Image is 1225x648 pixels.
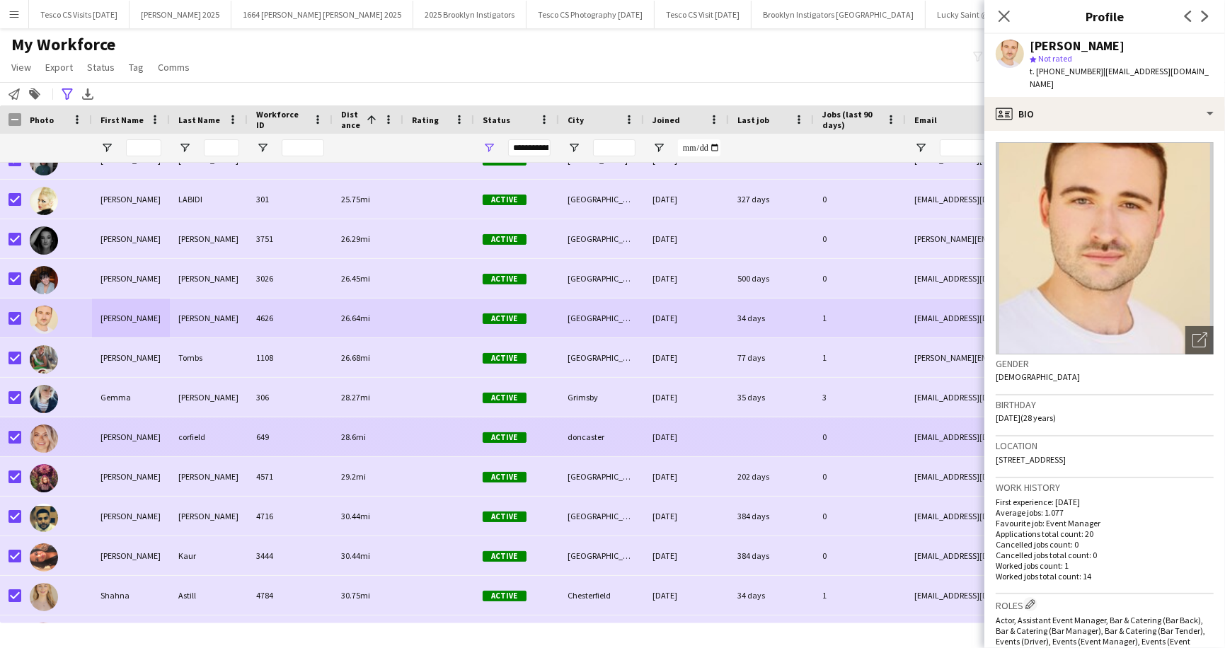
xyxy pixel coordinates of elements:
[248,576,333,615] div: 4784
[30,504,58,532] img: Gurvinder Bhaker
[413,1,527,28] button: 2025 Brooklyn Instigators
[92,457,170,496] div: [PERSON_NAME]
[729,536,814,575] div: 384 days
[92,417,170,456] div: [PERSON_NAME]
[483,313,527,324] span: Active
[996,398,1214,411] h3: Birthday
[906,299,1189,337] div: [EMAIL_ADDRESS][DOMAIN_NAME]
[729,299,814,337] div: 34 days
[644,259,729,298] div: [DATE]
[170,457,248,496] div: [PERSON_NAME]
[559,338,644,377] div: [GEOGRAPHIC_DATA]
[644,219,729,258] div: [DATE]
[248,417,333,456] div: 649
[926,1,1097,28] button: Lucky Saint @ [PERSON_NAME] Half 2025
[996,439,1214,452] h3: Location
[256,109,307,130] span: Workforce ID
[170,536,248,575] div: Kaur
[559,457,644,496] div: [GEOGRAPHIC_DATA]
[79,86,96,103] app-action-btn: Export XLSX
[814,378,906,417] div: 3
[341,432,366,442] span: 28.6mi
[644,378,729,417] div: [DATE]
[1030,66,1103,76] span: t. [PHONE_NUMBER]
[341,194,370,204] span: 25.75mi
[248,536,333,575] div: 3444
[996,539,1214,550] p: Cancelled jobs count: 0
[158,61,190,74] span: Comms
[996,560,1214,571] p: Worked jobs count: 1
[996,597,1214,612] h3: Roles
[729,338,814,377] div: 77 days
[30,306,58,334] img: Thomas Parker
[11,61,31,74] span: View
[30,543,58,572] img: Lakhveer Kaur
[341,511,370,521] span: 30.44mi
[644,338,729,377] div: [DATE]
[644,576,729,615] div: [DATE]
[814,180,906,219] div: 0
[178,141,191,154] button: Open Filter Menu
[814,417,906,456] div: 0
[483,234,527,245] span: Active
[906,417,1189,456] div: [EMAIL_ADDRESS][DOMAIN_NAME]
[248,378,333,417] div: 306
[126,139,161,156] input: First Name Filter Input
[129,61,144,74] span: Tag
[996,142,1214,354] img: Crew avatar or photo
[81,58,120,76] a: Status
[996,507,1214,518] p: Average jobs: 1.077
[906,576,1189,615] div: [EMAIL_ADDRESS][DOMAIN_NAME]
[729,457,814,496] div: 202 days
[231,1,413,28] button: 1664 [PERSON_NAME] [PERSON_NAME] 2025
[729,497,814,536] div: 384 days
[170,576,248,615] div: Astill
[729,378,814,417] div: 35 days
[1030,66,1209,89] span: | [EMAIL_ADDRESS][DOMAIN_NAME]
[996,550,1214,560] p: Cancelled jobs total count: 0
[100,115,144,125] span: First Name
[30,226,58,255] img: Bethany Chambers
[412,115,439,125] span: Rating
[170,219,248,258] div: [PERSON_NAME]
[559,378,644,417] div: Grimsby
[729,180,814,219] div: 327 days
[29,1,130,28] button: Tesco CS Visits [DATE]
[483,511,527,522] span: Active
[906,378,1189,417] div: [EMAIL_ADDRESS][DOMAIN_NAME]
[170,378,248,417] div: [PERSON_NAME]
[1030,40,1125,52] div: [PERSON_NAME]
[593,139,635,156] input: City Filter Input
[940,139,1180,156] input: Email Filter Input
[814,299,906,337] div: 1
[92,576,170,615] div: Shahna
[559,417,644,456] div: doncaster
[996,497,1214,507] p: First experience: [DATE]
[341,352,370,363] span: 26.68mi
[984,7,1225,25] h3: Profile
[92,338,170,377] div: [PERSON_NAME]
[45,61,73,74] span: Export
[814,259,906,298] div: 0
[170,299,248,337] div: [PERSON_NAME]
[6,58,37,76] a: View
[248,299,333,337] div: 4626
[341,273,370,284] span: 26.45mi
[483,115,510,125] span: Status
[483,432,527,443] span: Active
[248,457,333,496] div: 4571
[92,497,170,536] div: [PERSON_NAME]
[644,180,729,219] div: [DATE]
[737,115,769,125] span: Last job
[341,590,370,601] span: 30.75mi
[40,58,79,76] a: Export
[26,86,43,103] app-action-btn: Add to tag
[92,259,170,298] div: [PERSON_NAME]
[559,299,644,337] div: [GEOGRAPHIC_DATA]
[341,233,370,244] span: 26.29mi
[644,457,729,496] div: [DATE]
[483,195,527,205] span: Active
[341,109,361,130] span: Distance
[678,139,720,156] input: Joined Filter Input
[130,1,231,28] button: [PERSON_NAME] 2025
